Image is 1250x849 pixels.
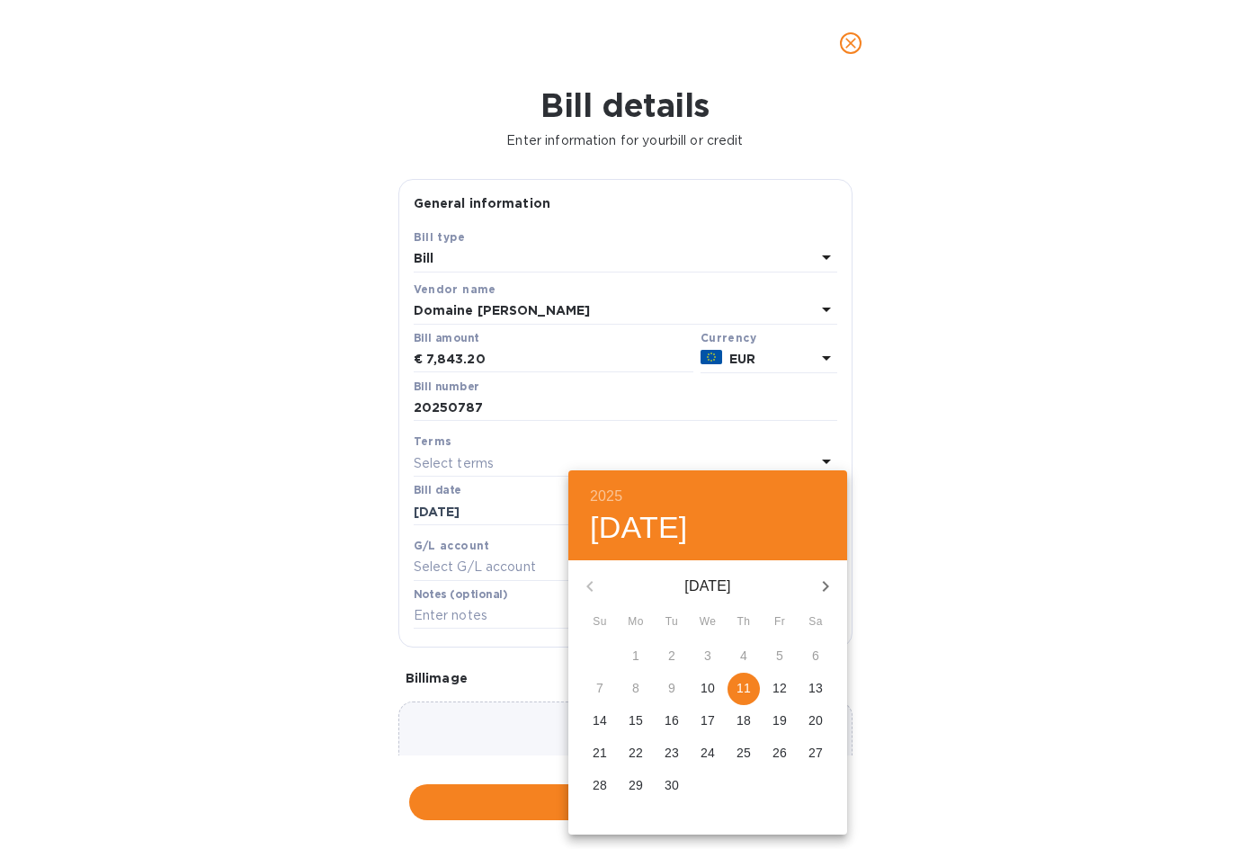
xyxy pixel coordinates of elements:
[620,770,652,802] button: 29
[665,711,679,729] p: 16
[629,711,643,729] p: 15
[772,711,787,729] p: 19
[763,673,796,705] button: 12
[692,737,724,770] button: 24
[772,744,787,762] p: 26
[737,679,751,697] p: 11
[799,673,832,705] button: 13
[692,673,724,705] button: 10
[620,613,652,631] span: Mo
[799,737,832,770] button: 27
[584,613,616,631] span: Su
[656,737,688,770] button: 23
[584,770,616,802] button: 28
[584,737,616,770] button: 21
[808,679,823,697] p: 13
[665,776,679,794] p: 30
[620,737,652,770] button: 22
[620,705,652,737] button: 15
[799,613,832,631] span: Sa
[728,673,760,705] button: 11
[763,613,796,631] span: Fr
[737,711,751,729] p: 18
[590,484,622,509] button: 2025
[701,679,715,697] p: 10
[728,705,760,737] button: 18
[772,679,787,697] p: 12
[656,770,688,802] button: 30
[763,705,796,737] button: 19
[584,705,616,737] button: 14
[799,705,832,737] button: 20
[656,705,688,737] button: 16
[692,613,724,631] span: We
[763,737,796,770] button: 26
[808,711,823,729] p: 20
[701,744,715,762] p: 24
[612,576,804,597] p: [DATE]
[629,744,643,762] p: 22
[692,705,724,737] button: 17
[593,711,607,729] p: 14
[656,613,688,631] span: Tu
[728,737,760,770] button: 25
[629,776,643,794] p: 29
[808,744,823,762] p: 27
[665,744,679,762] p: 23
[737,744,751,762] p: 25
[593,776,607,794] p: 28
[590,509,688,547] button: [DATE]
[701,711,715,729] p: 17
[728,613,760,631] span: Th
[593,744,607,762] p: 21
